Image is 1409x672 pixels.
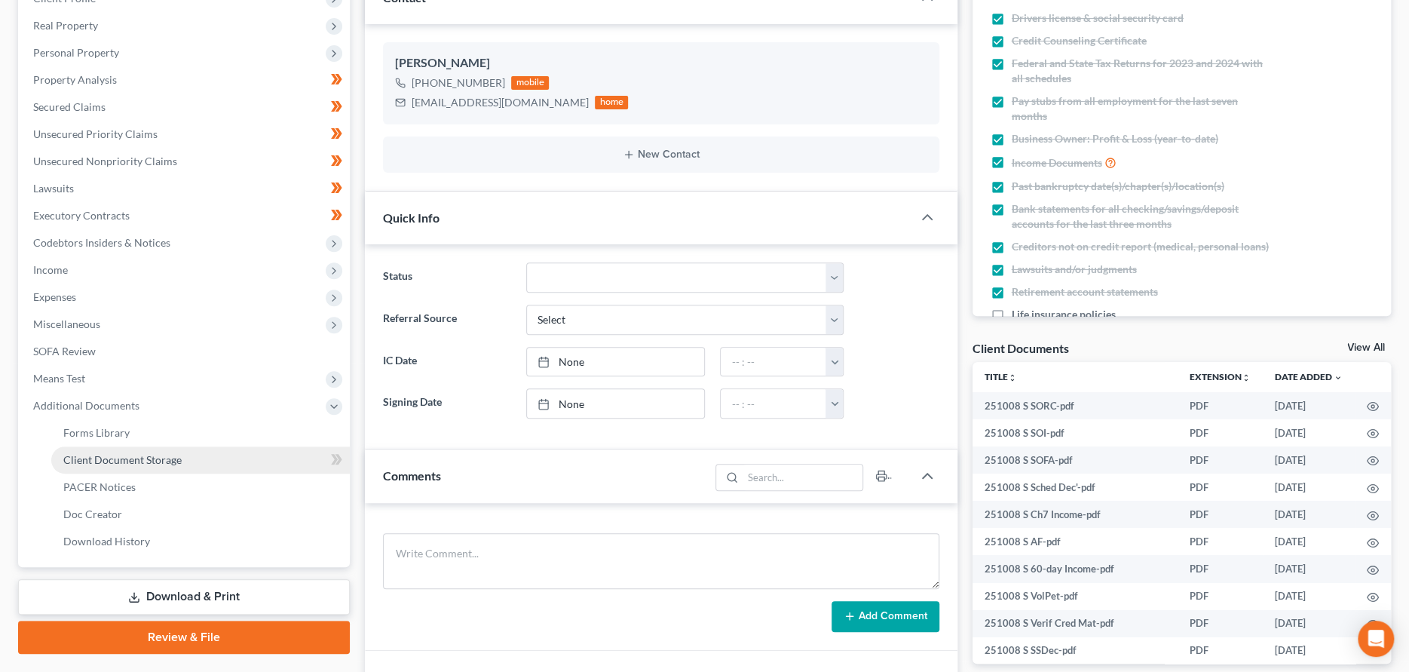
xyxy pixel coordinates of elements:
td: PDF [1178,474,1263,501]
td: PDF [1178,446,1263,474]
div: [EMAIL_ADDRESS][DOMAIN_NAME] [412,95,589,110]
a: Download History [51,528,350,555]
span: Secured Claims [33,100,106,113]
a: Review & File [18,621,350,654]
span: Additional Documents [33,399,139,412]
span: Forms Library [63,426,130,439]
a: Extensionunfold_more [1190,371,1251,382]
a: PACER Notices [51,474,350,501]
span: Miscellaneous [33,318,100,330]
span: Means Test [33,372,85,385]
td: [DATE] [1263,528,1355,555]
td: PDF [1178,610,1263,637]
input: -- : -- [721,348,826,376]
td: 251008 S SSDec-pdf [973,637,1178,664]
td: 251008 S SOI-pdf [973,419,1178,446]
td: [DATE] [1263,474,1355,501]
a: Executory Contracts [21,202,350,229]
a: Lawsuits [21,175,350,202]
td: [DATE] [1263,637,1355,664]
span: Real Property [33,19,98,32]
span: Executory Contracts [33,209,130,222]
label: IC Date [375,347,518,377]
td: PDF [1178,392,1263,419]
span: Codebtors Insiders & Notices [33,236,170,249]
a: Download & Print [18,579,350,615]
a: None [527,389,705,418]
div: Open Intercom Messenger [1358,621,1394,657]
div: [PERSON_NAME] [395,54,927,72]
td: [DATE] [1263,446,1355,474]
label: Referral Source [375,305,518,335]
td: [DATE] [1263,583,1355,610]
span: Property Analysis [33,73,117,86]
span: Credit Counseling Certificate [1012,33,1147,48]
span: Retirement account statements [1012,284,1158,299]
span: Bank statements for all checking/savings/deposit accounts for the last three months [1012,201,1273,232]
td: PDF [1178,501,1263,528]
a: Titleunfold_more [985,371,1017,382]
td: PDF [1178,555,1263,582]
span: Doc Creator [63,508,122,520]
td: [DATE] [1263,501,1355,528]
td: 251008 S AF-pdf [973,528,1178,555]
span: Federal and State Tax Returns for 2023 and 2024 with all schedules [1012,56,1273,86]
td: 251008 S Ch7 Income-pdf [973,501,1178,528]
td: [DATE] [1263,419,1355,446]
td: 251008 S Sched Dec'-pdf [973,474,1178,501]
label: Status [375,262,518,293]
a: Date Added expand_more [1275,371,1343,382]
a: Secured Claims [21,94,350,121]
i: expand_more [1334,373,1343,382]
button: Add Comment [832,601,939,633]
input: -- : -- [721,389,826,418]
td: PDF [1178,419,1263,446]
td: 251008 S Verif Cred Mat-pdf [973,610,1178,637]
span: Expenses [33,290,76,303]
span: SOFA Review [33,345,96,357]
span: Creditors not on credit report (medical, personal loans) [1012,239,1269,254]
input: Search... [743,465,862,490]
span: Pay stubs from all employment for the last seven months [1012,94,1273,124]
span: Past bankruptcy date(s)/chapter(s)/location(s) [1012,179,1224,194]
span: Business Owner: Profit & Loss (year-to-date) [1012,131,1218,146]
span: Client Document Storage [63,453,182,466]
a: SOFA Review [21,338,350,365]
span: Download History [63,535,150,548]
a: Client Document Storage [51,446,350,474]
a: Forms Library [51,419,350,446]
div: Client Documents [973,340,1069,356]
span: Income Documents [1012,155,1102,170]
span: Comments [383,468,441,483]
td: [DATE] [1263,610,1355,637]
a: Property Analysis [21,66,350,94]
td: 251008 S VolPet-pdf [973,583,1178,610]
a: Unsecured Nonpriority Claims [21,148,350,175]
a: Unsecured Priority Claims [21,121,350,148]
td: [DATE] [1263,392,1355,419]
div: home [595,96,628,109]
span: Personal Property [33,46,119,59]
a: None [527,348,705,376]
div: mobile [511,76,549,90]
span: Life insurance policies [1012,307,1116,322]
td: PDF [1178,528,1263,555]
i: unfold_more [1008,373,1017,382]
span: Unsecured Nonpriority Claims [33,155,177,167]
div: [PHONE_NUMBER] [412,75,505,91]
td: 251008 S SORC-pdf [973,392,1178,419]
td: [DATE] [1263,555,1355,582]
span: PACER Notices [63,480,136,493]
td: 251008 S 60-day Income-pdf [973,555,1178,582]
span: Lawsuits and/or judgments [1012,262,1137,277]
button: New Contact [395,149,927,161]
td: PDF [1178,583,1263,610]
span: Lawsuits [33,182,74,195]
span: Income [33,263,68,276]
a: View All [1347,342,1385,353]
td: PDF [1178,637,1263,664]
label: Signing Date [375,388,518,419]
span: Drivers license & social security card [1012,11,1184,26]
i: unfold_more [1242,373,1251,382]
span: Unsecured Priority Claims [33,127,158,140]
